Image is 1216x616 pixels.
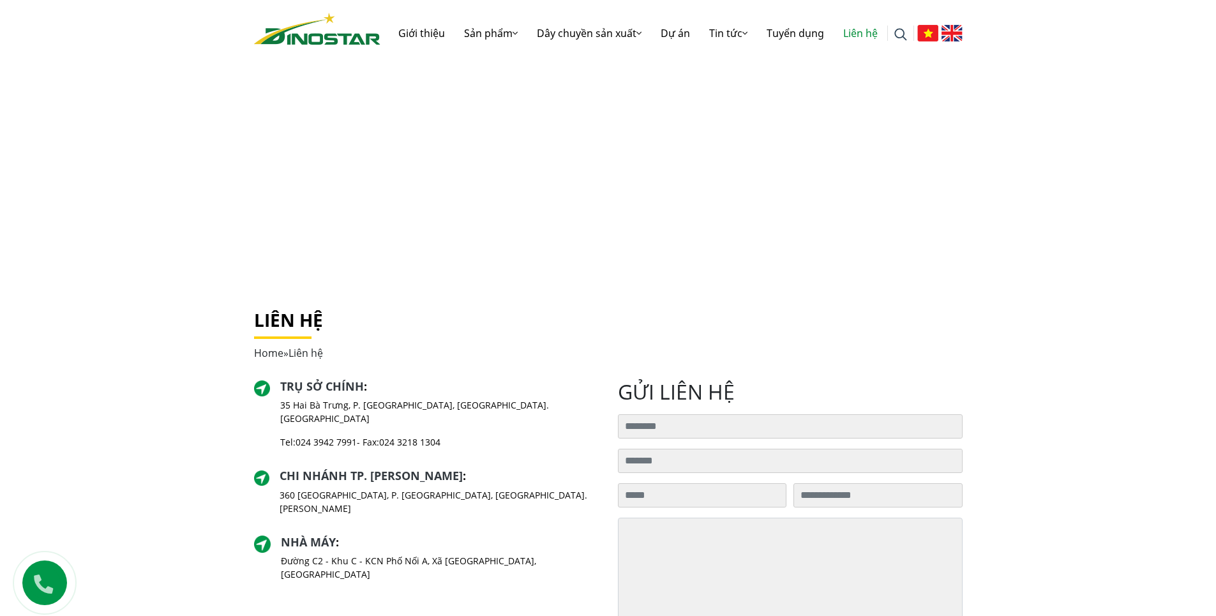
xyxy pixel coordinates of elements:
a: Sản phẩm [454,13,527,54]
img: search [894,28,907,41]
a: Liên hệ [834,13,887,54]
p: Tel: - Fax: [280,435,598,449]
img: directer [254,470,269,486]
a: Tin tức [700,13,757,54]
a: Tuyển dụng [757,13,834,54]
h1: Liên hệ [254,310,963,331]
a: Dự án [651,13,700,54]
a: Chi nhánh TP. [PERSON_NAME] [280,468,463,483]
a: Giới thiệu [389,13,454,54]
h2: : [281,536,598,550]
p: 35 Hai Bà Trưng, P. [GEOGRAPHIC_DATA], [GEOGRAPHIC_DATA]. [GEOGRAPHIC_DATA] [280,398,598,425]
h2: : [280,469,599,483]
img: English [942,25,963,41]
a: Nhà máy [281,534,336,550]
h2: gửi liên hệ [618,380,963,404]
span: Liên hệ [289,346,323,360]
img: Tiếng Việt [917,25,938,41]
a: Dây chuyền sản xuất [527,13,651,54]
a: Home [254,346,283,360]
a: 024 3218 1304 [379,436,440,448]
h2: : [280,380,598,394]
img: directer [254,380,271,397]
img: logo [254,13,380,45]
img: directer [254,536,271,553]
p: 360 [GEOGRAPHIC_DATA], P. [GEOGRAPHIC_DATA], [GEOGRAPHIC_DATA]. [PERSON_NAME] [280,488,599,515]
a: Trụ sở chính [280,379,364,394]
a: 024 3942 7991 [296,436,357,448]
p: Đường C2 - Khu C - KCN Phố Nối A, Xã [GEOGRAPHIC_DATA], [GEOGRAPHIC_DATA] [281,554,598,581]
span: » [254,346,323,360]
